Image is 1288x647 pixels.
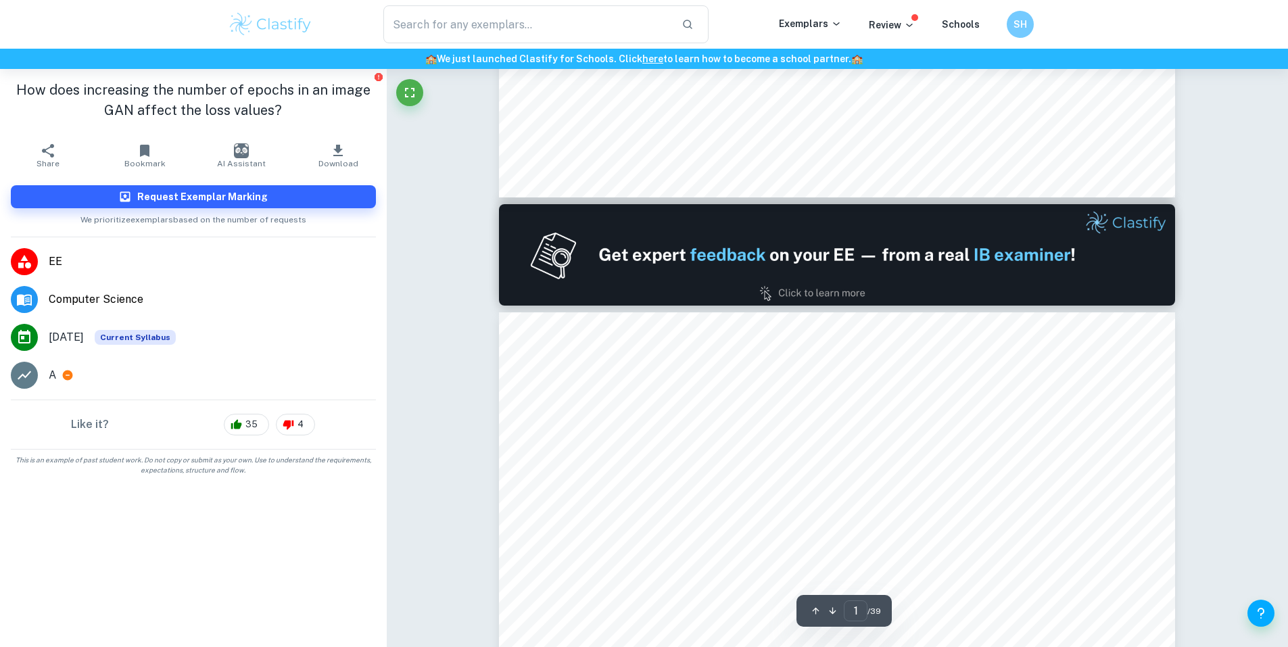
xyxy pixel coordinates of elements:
button: Request Exemplar Marking [11,185,376,208]
img: Clastify logo [228,11,314,38]
p: Exemplars [779,16,842,31]
span: 🏫 [851,53,863,64]
span: 1- Introduction .................................................................................... [581,437,1093,451]
h1: How does increasing the number of epochs in an image GAN affect the loss values? [11,80,376,120]
span: 2- Background Knowledge ............................................................................ [581,475,1093,488]
span: 5 [1087,580,1094,594]
img: AI Assistant [234,143,249,158]
span: We prioritize exemplars based on the number of requests [80,208,306,226]
span: 2.3- Generative Adversarial Networks ............................................................... [594,580,1084,594]
button: AI Assistant [193,137,290,174]
button: Help and Feedback [1247,600,1274,627]
span: 2.1- Machine Learning .............................................................................. [593,512,1093,525]
span: 6 [1087,611,1094,625]
button: Bookmark [97,137,193,174]
button: Report issue [374,72,384,82]
span: .................................................................................................... [700,611,1085,625]
span: / 39 [867,605,881,617]
span: This is an example of past student work. Do not copy or submit as your own. Use to understand the... [5,455,381,475]
span: Share [37,159,59,168]
span: 4 [290,418,311,431]
h6: Like it? [71,416,109,433]
span: 🏫 [425,53,437,64]
span: AI Assistant [217,159,266,168]
span: 35 [238,418,265,431]
button: Fullscreen [396,79,423,106]
span: .................................................................................................... [714,548,1085,562]
span: Word Count [3937] [780,86,894,99]
span: Download [318,159,358,168]
p: A [49,367,56,383]
span: Bookmark [124,159,166,168]
a: here [642,53,663,64]
span: 3 [1087,548,1094,562]
h6: SH [1012,17,1028,32]
span: Current Syllabus [95,330,176,345]
span: Computer Science [49,291,376,308]
button: SH [1007,11,1034,38]
span: 2.4- Loss functions [594,611,699,625]
span: Table of Contents [581,396,719,414]
h6: We just launched Clastify for Schools. Click to learn how to become a school partner. [3,51,1285,66]
img: Ad [499,204,1175,306]
a: Schools [942,19,980,30]
div: 35 [224,414,269,435]
span: 2.2- Neural Networks [594,548,713,562]
span: [DATE] [49,329,84,345]
input: Search for any exemplars... [383,5,671,43]
div: 4 [276,414,315,435]
h6: Request Exemplar Marking [137,189,268,204]
p: Review [869,18,915,32]
button: Download [290,137,387,174]
span: EE [49,254,376,270]
div: This exemplar is based on the current syllabus. Feel free to refer to it for inspiration/ideas wh... [95,330,176,345]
